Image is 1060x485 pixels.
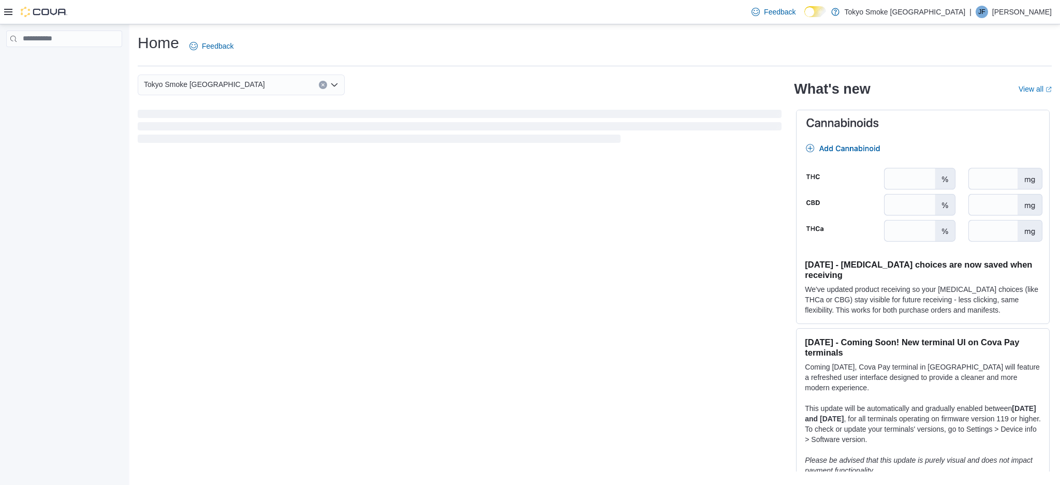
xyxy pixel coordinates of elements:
a: Feedback [185,36,238,56]
p: This update will be automatically and gradually enabled between , for all terminals operating on ... [805,403,1041,445]
h3: [DATE] - Coming Soon! New terminal UI on Cova Pay terminals [805,337,1041,358]
input: Dark Mode [804,6,826,17]
button: Open list of options [330,81,338,89]
a: Feedback [747,2,800,22]
button: Clear input [319,81,327,89]
p: | [969,6,971,18]
em: Please be advised that this update is purely visual and does not impact payment functionality. [805,456,1033,475]
nav: Complex example [6,49,122,74]
div: Jakob Ferry [976,6,988,18]
span: Feedback [202,41,233,51]
p: [PERSON_NAME] [992,6,1052,18]
p: We've updated product receiving so your [MEDICAL_DATA] choices (like THCa or CBG) stay visible fo... [805,284,1041,315]
h2: What's new [794,81,870,97]
span: Loading [138,112,782,145]
a: View allExternal link [1019,85,1052,93]
img: Cova [21,7,67,17]
p: Tokyo Smoke [GEOGRAPHIC_DATA] [845,6,966,18]
h3: [DATE] - [MEDICAL_DATA] choices are now saved when receiving [805,259,1041,280]
span: Tokyo Smoke [GEOGRAPHIC_DATA] [144,78,265,91]
strong: [DATE] and [DATE] [805,404,1036,423]
p: Coming [DATE], Cova Pay terminal in [GEOGRAPHIC_DATA] will feature a refreshed user interface des... [805,362,1041,393]
h1: Home [138,33,179,53]
span: Feedback [764,7,796,17]
span: Dark Mode [804,17,805,18]
svg: External link [1046,86,1052,93]
span: JF [978,6,985,18]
